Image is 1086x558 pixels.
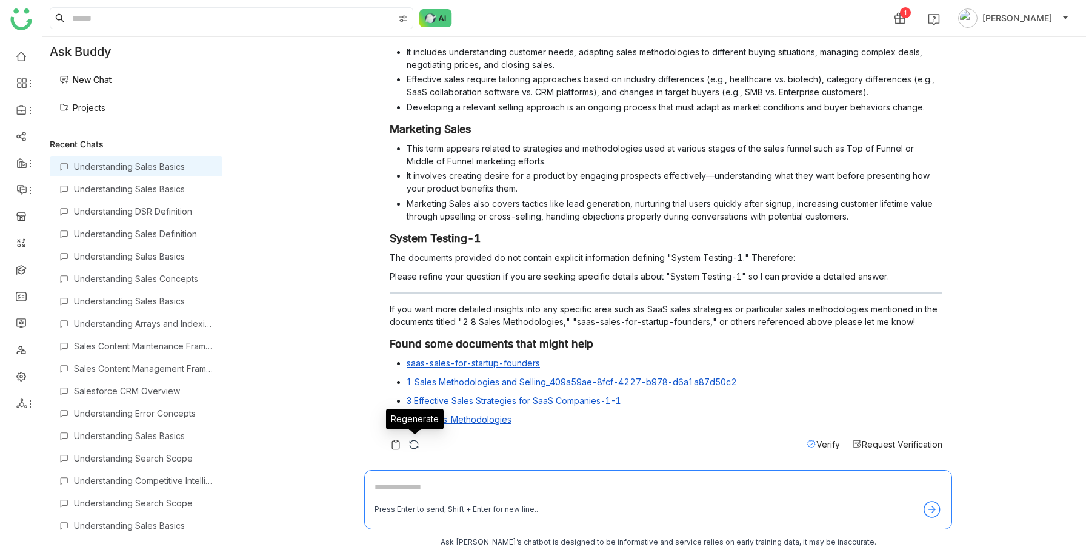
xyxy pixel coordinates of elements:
li: Marketing Sales also covers tactics like lead generation, nurturing trial users quickly after sig... [407,197,942,223]
img: help.svg [928,13,940,25]
div: Understanding Arrays and Indexing [74,318,213,329]
img: logo [10,8,32,30]
div: Regenerate [386,409,444,429]
div: 1 [900,7,911,18]
a: saas-sales-for-startup-founders [407,358,540,368]
p: Please refine your question if you are seeking specific details about "System Testing-1" so I can... [390,270,942,283]
img: regenerate-askbuddy.svg [408,439,420,451]
h3: Found some documents that might help [390,337,942,351]
li: It includes understanding customer needs, adapting sales methodologies to different buying situat... [407,45,942,71]
li: This term appears related to strategies and methodologies used at various stages of the sales fun... [407,142,942,167]
div: Recent Chats [50,139,222,149]
h3: Marketing Sales [390,123,942,136]
p: If you want more detailed insights into any specific area such as SaaS sales strategies or partic... [390,303,942,328]
div: Understanding Sales Basics [74,520,213,531]
div: Understanding Competitive Intelligence [74,476,213,486]
div: Ask Buddy [42,37,230,66]
a: 2_8_Sales_Methodologies [407,414,511,425]
div: Press Enter to send, Shift + Enter for new line.. [375,504,538,516]
div: Salesforce CRM Overview [74,386,213,396]
a: New Chat [59,75,112,85]
div: Understanding Sales Basics [74,161,213,172]
img: search-type.svg [398,14,408,24]
div: Ask [PERSON_NAME]’s chatbot is designed to be informative and service relies on early training da... [364,537,952,548]
a: 3 Effective Sales Strategies for SaaS Companies-1-1 [407,395,621,406]
span: Verify [816,439,840,449]
img: ask-buddy-normal.svg [419,9,452,27]
a: 1 Sales Methodologies and Selling_409a59ae-8fcf-4227-b978-d6a1a87d50c2 [407,377,737,387]
p: The documents provided do not contain explicit information defining "System Testing-1." Therefore: [390,251,942,264]
div: Understanding Sales Basics [74,184,213,194]
div: Understanding Error Concepts [74,408,213,419]
div: Understanding Search Scope [74,498,213,508]
h3: System Testing-1 [390,232,942,245]
li: Developing a relevant selling approach is an ongoing process that must adapt as market conditions... [407,101,942,113]
div: Understanding Sales Definition [74,229,213,239]
span: Request Verification [862,439,942,449]
li: It involves creating desire for a product by engaging prospects effectively—understanding what th... [407,169,942,195]
div: Sales Content Maintenance Framework [74,341,213,351]
div: Understanding Sales Basics [74,431,213,441]
li: Effective sales require tailoring approaches based on industry differences (e.g., healthcare vs. ... [407,73,942,98]
div: Understanding Sales Concepts [74,274,213,284]
span: [PERSON_NAME] [982,12,1052,25]
div: Understanding Sales Basics [74,296,213,306]
div: Understanding Sales Basics [74,251,213,261]
div: Sales Content Management Framework [74,363,213,374]
img: copy-askbuddy.svg [390,439,402,451]
div: Understanding Search Scope [74,453,213,463]
div: Understanding Search Scope [74,543,213,553]
div: Understanding DSR Definition [74,206,213,217]
a: Projects [59,103,105,113]
button: [PERSON_NAME] [956,8,1071,28]
img: avatar [958,8,978,28]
